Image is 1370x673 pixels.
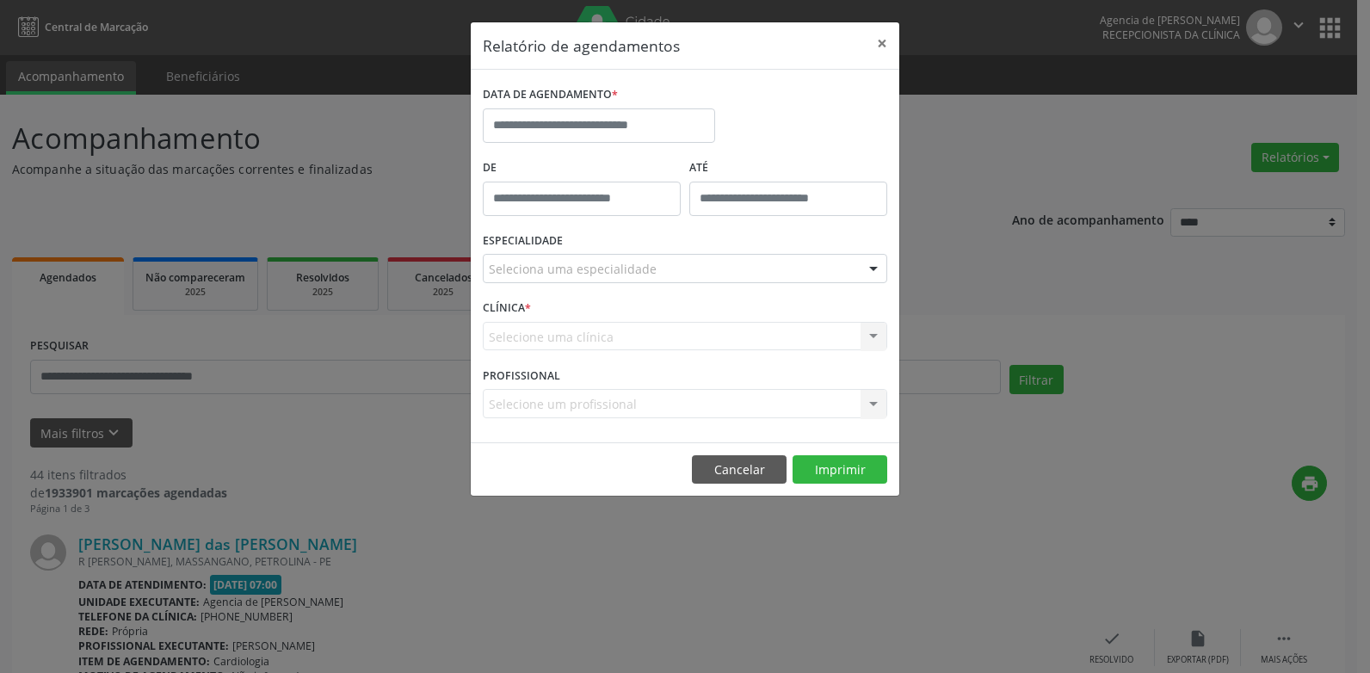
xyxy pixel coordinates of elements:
label: PROFISSIONAL [483,362,560,389]
label: De [483,155,681,182]
label: DATA DE AGENDAMENTO [483,82,618,108]
button: Cancelar [692,455,787,485]
h5: Relatório de agendamentos [483,34,680,57]
label: CLÍNICA [483,295,531,322]
label: ESPECIALIDADE [483,228,563,255]
button: Imprimir [793,455,887,485]
label: ATÉ [689,155,887,182]
button: Close [865,22,899,65]
span: Seleciona uma especialidade [489,260,657,278]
